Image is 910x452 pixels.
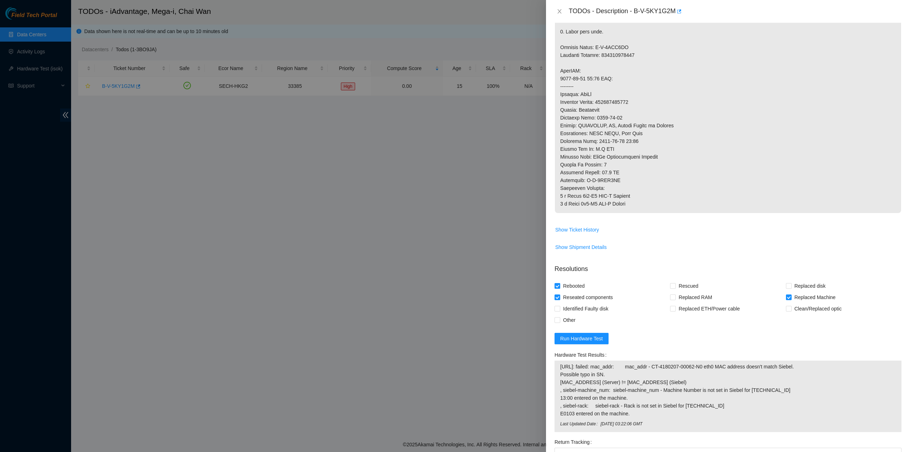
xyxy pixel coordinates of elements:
div: TODOs - Description - B-V-5KY1G2M [569,6,901,17]
span: Replaced ETH/Power cable [676,303,743,314]
label: Return Tracking [555,436,595,448]
label: Hardware Test Results [555,349,609,361]
button: Close [555,8,564,15]
span: close [557,9,562,14]
button: Show Ticket History [555,224,599,235]
span: Run Hardware Test [560,335,603,342]
span: [URL]: failed: mac_addr: mac_addr - CT-4180207-00062-N0 eth0 MAC address doesn't match Siebel. Po... [560,363,896,418]
span: Replaced Machine [792,292,839,303]
span: [DATE] 03:22:06 GMT [600,421,896,427]
span: Identified Faulty disk [560,303,611,314]
span: Rescued [676,280,701,292]
span: Replaced disk [792,280,829,292]
span: Replaced RAM [676,292,715,303]
span: Clean/Replaced optic [792,303,845,314]
span: Last Updated Date [560,421,600,427]
span: Other [560,314,578,326]
p: Resolutions [555,259,901,274]
button: Show Shipment Details [555,241,607,253]
span: Show Ticket History [555,226,599,234]
span: Rebooted [560,280,588,292]
span: Show Shipment Details [555,243,607,251]
span: Reseated components [560,292,616,303]
button: Run Hardware Test [555,333,609,344]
